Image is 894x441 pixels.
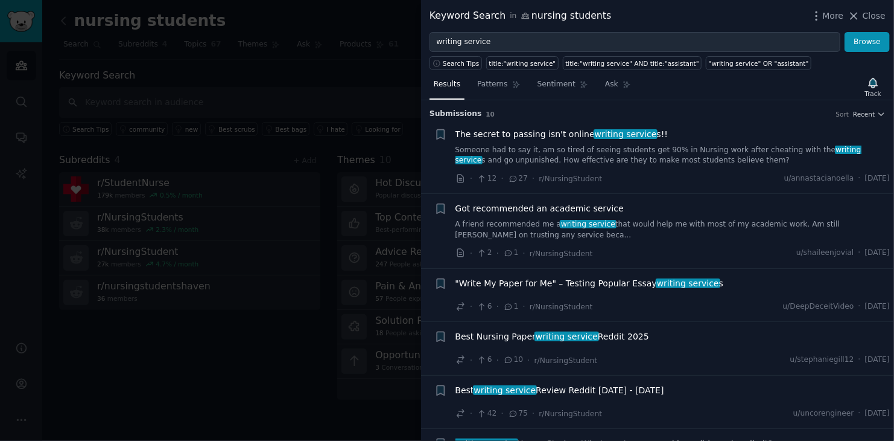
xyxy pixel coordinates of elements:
[532,172,534,185] span: ·
[530,249,593,258] span: r/NursingStudent
[470,247,472,260] span: ·
[430,75,464,100] a: Results
[523,247,525,260] span: ·
[473,75,524,100] a: Patterns
[455,277,724,290] span: "Write My Paper for Me" – Testing Popular Essay s
[486,56,559,70] a: title:"writing service"
[508,173,528,184] span: 27
[858,248,861,259] span: ·
[470,300,472,313] span: ·
[836,110,849,118] div: Sort
[473,385,537,395] span: writing service
[793,408,854,419] span: u/uncorengineer
[858,301,861,312] span: ·
[455,384,664,397] a: Bestwriting serviceReview Reddit [DATE] - [DATE]
[709,59,809,68] div: "writing service" OR "assistant"
[470,172,472,185] span: ·
[560,220,616,228] span: writing service
[594,129,658,139] span: writing service
[823,10,844,22] span: More
[858,173,861,184] span: ·
[863,10,886,22] span: Close
[477,79,507,90] span: Patterns
[430,109,482,120] span: Submission s
[861,74,886,100] button: Track
[865,173,890,184] span: [DATE]
[455,128,668,141] a: The secret to passing isn't onlinewriting services!!
[783,301,854,312] span: u/DeepDeceitVideo
[477,355,492,365] span: 6
[853,110,886,118] button: Recent
[501,407,504,420] span: ·
[858,408,861,419] span: ·
[865,355,890,365] span: [DATE]
[656,278,720,288] span: writing service
[796,248,854,259] span: u/shaileenjovial
[530,303,593,311] span: r/NursingStudent
[477,408,496,419] span: 42
[501,172,504,185] span: ·
[605,79,618,90] span: Ask
[865,301,890,312] span: [DATE]
[534,332,598,341] span: writing service
[706,56,811,70] a: "writing service" OR "assistant"
[486,111,495,118] span: 10
[845,32,890,53] button: Browse
[510,11,516,22] span: in
[496,247,499,260] span: ·
[477,173,496,184] span: 12
[503,355,523,365] span: 10
[455,330,649,343] span: Best Nursing Paper Reddit 2025
[430,56,482,70] button: Search Tips
[430,8,611,24] div: Keyword Search nursing students
[455,384,664,397] span: Best Review Reddit [DATE] - [DATE]
[527,354,530,367] span: ·
[865,248,890,259] span: [DATE]
[565,59,699,68] div: title:"writing service" AND title:"assistant"
[532,407,534,420] span: ·
[489,59,556,68] div: title:"writing service"
[853,110,875,118] span: Recent
[434,79,460,90] span: Results
[784,173,854,184] span: u/annastacianoella
[865,89,881,98] div: Track
[537,79,575,90] span: Sentiment
[508,408,528,419] span: 75
[477,248,492,259] span: 2
[523,300,525,313] span: ·
[443,59,480,68] span: Search Tips
[790,355,854,365] span: u/stephaniegill12
[470,407,472,420] span: ·
[496,300,499,313] span: ·
[503,301,518,312] span: 1
[455,202,624,215] a: Got recommended an academic service
[601,75,635,100] a: Ask
[496,354,499,367] span: ·
[455,277,724,290] a: "Write My Paper for Me" – Testing Popular Essaywriting services
[430,32,840,53] input: Try a keyword related to your business
[539,175,603,183] span: r/NursingStudent
[533,75,592,100] a: Sentiment
[477,301,492,312] span: 6
[503,248,518,259] span: 1
[848,10,886,22] button: Close
[455,145,890,166] a: Someone had to say it, am so tired of seeing students get 90% in Nursing work after cheating with...
[810,10,844,22] button: More
[455,128,668,141] span: The secret to passing isn't online s!!
[470,354,472,367] span: ·
[563,56,702,70] a: title:"writing service" AND title:"assistant"
[858,355,861,365] span: ·
[455,330,649,343] a: Best Nursing Paperwriting serviceReddit 2025
[865,408,890,419] span: [DATE]
[455,219,890,240] a: A friend recommended me awriting servicethat would help me with most of my academic work. Am stil...
[534,356,598,365] span: r/NursingStudent
[539,410,603,418] span: r/NursingStudent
